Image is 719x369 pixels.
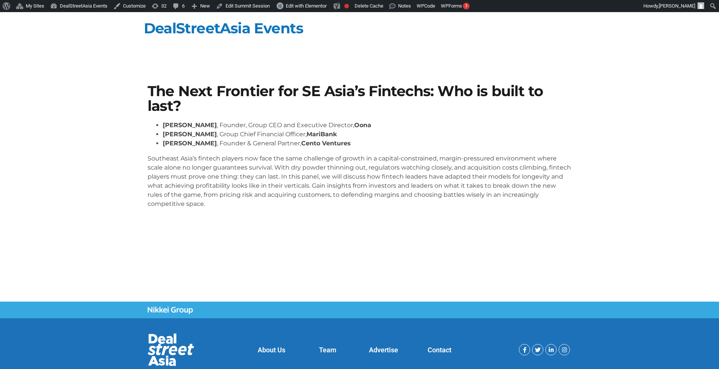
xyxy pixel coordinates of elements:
[144,19,303,37] a: DealStreetAsia Events
[659,3,695,9] span: [PERSON_NAME]
[301,140,351,147] strong: Cento Ventures
[463,3,470,9] div: 3
[344,4,349,8] div: Focus keyphrase not set
[369,346,398,354] a: Advertise
[163,139,571,148] li: , Founder & General Partner,
[307,131,337,138] strong: MariBank
[319,346,336,354] a: Team
[163,121,217,129] strong: [PERSON_NAME]
[148,84,571,113] h1: The Next Frontier for SE Asia’s Fintechs: Who is built to last?
[163,131,217,138] strong: [PERSON_NAME]
[148,154,571,209] p: Southeast Asia’s fintech players now face the same challenge of growth in a capital-constrained, ...
[286,3,327,9] span: Edit with Elementor
[163,121,571,130] li: , Founder, Group CEO and Executive Director,
[163,130,571,139] li: , Group Chief Financial Officer,
[354,121,371,129] strong: Oona
[258,346,285,354] a: About Us
[428,346,451,354] a: Contact
[163,140,217,147] strong: [PERSON_NAME]
[148,307,193,314] img: Nikkei Group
